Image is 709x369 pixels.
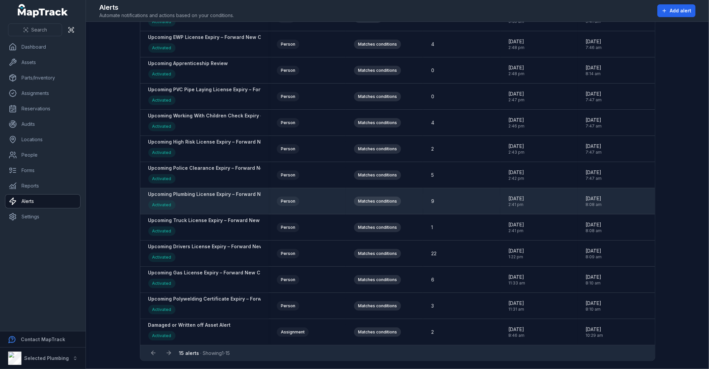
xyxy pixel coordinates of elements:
[508,38,524,45] span: [DATE]
[508,248,524,254] span: [DATE]
[431,172,434,178] span: 5
[508,195,524,202] span: [DATE]
[148,86,476,93] strong: Upcoming PVC Pipe Laying License Expiry – Forward New Copy To [EMAIL_ADDRESS][DOMAIN_NAME] (Front...
[586,169,602,176] span: [DATE]
[5,117,80,131] a: Audits
[586,64,601,71] span: [DATE]
[508,221,524,228] span: [DATE]
[508,248,524,260] time: 8/18/2025, 1:22:30 PM
[148,305,175,314] div: Activated
[586,45,602,50] span: 7:46 am
[5,102,80,115] a: Reservations
[670,7,691,14] span: Add alert
[586,202,602,207] span: 8:08 am
[148,165,459,171] strong: Upcoming Police Clearance Expiry – Forward New Copy To [EMAIL_ADDRESS][DOMAIN_NAME] (Front & Back...
[508,45,524,50] span: 2:48 pm
[148,60,228,81] a: Upcoming Apprenticeship ReviewActivated
[148,139,459,145] strong: Upcoming High Risk License Expiry – Forward New Copy To [EMAIL_ADDRESS][DOMAIN_NAME] (Front & Bac...
[508,202,524,207] span: 2:41 pm
[508,123,524,129] span: 2:46 pm
[148,191,459,211] a: Upcoming Plumbing License Expiry – Forward New Copy To [EMAIL_ADDRESS][DOMAIN_NAME] (Front & Back...
[277,197,299,206] div: Person
[508,97,524,103] span: 2:47 pm
[277,223,299,232] div: Person
[586,326,603,338] time: 3/27/2025, 10:29:05 AM
[586,228,602,233] span: 8:08 am
[508,143,524,155] time: 8/18/2025, 2:43:36 PM
[179,350,230,356] span: · Showing 1 - 15
[508,195,524,207] time: 8/18/2025, 2:41:55 PM
[148,112,488,133] a: Upcoming Working With Children Check Expiry – Forward New Copy To [EMAIL_ADDRESS][DOMAIN_NAME] (F...
[431,119,434,126] span: 4
[431,276,434,283] span: 6
[148,139,459,159] a: Upcoming High Risk License Expiry – Forward New Copy To [EMAIL_ADDRESS][DOMAIN_NAME] (Front & Bac...
[354,249,401,258] div: Matches conditions
[148,112,488,119] strong: Upcoming Working With Children Check Expiry – Forward New Copy To [EMAIL_ADDRESS][DOMAIN_NAME] (F...
[99,12,234,19] span: Automate notifications and actions based on your conditions.
[148,322,231,342] a: Damaged or Written off Asset AlertActivated
[586,307,601,312] span: 8:10 am
[508,221,524,233] time: 8/18/2025, 2:41:05 PM
[586,300,601,312] time: 9/11/2025, 8:10:19 AM
[586,169,602,181] time: 10/1/2025, 7:47:50 AM
[5,133,80,146] a: Locations
[508,117,524,129] time: 8/18/2025, 2:46:07 PM
[508,169,524,181] time: 8/18/2025, 2:42:45 PM
[148,200,175,210] div: Activated
[148,34,448,41] strong: Upcoming EWP License Expiry – Forward New Copy To [EMAIL_ADDRESS][DOMAIN_NAME] (Front & Back sepa...
[431,41,434,48] span: 4
[586,248,602,254] span: [DATE]
[431,329,434,335] span: 2
[586,91,602,97] span: [DATE]
[508,307,524,312] span: 11:31 am
[354,144,401,154] div: Matches conditions
[5,148,80,162] a: People
[148,269,447,276] strong: Upcoming Gas License Expiry – Forward New Copy To [EMAIL_ADDRESS][DOMAIN_NAME] (Front & Back sepa...
[586,248,602,260] time: 9/11/2025, 8:09:06 AM
[5,164,80,177] a: Forms
[354,223,401,232] div: Matches conditions
[148,331,175,340] div: Activated
[508,333,524,338] span: 8:46 am
[586,254,602,260] span: 8:09 am
[148,43,175,53] div: Activated
[277,275,299,284] div: Person
[354,170,401,180] div: Matches conditions
[5,56,80,69] a: Assets
[354,301,401,311] div: Matches conditions
[508,64,524,76] time: 8/18/2025, 2:48:20 PM
[354,118,401,127] div: Matches conditions
[508,300,524,312] time: 8/18/2025, 11:31:57 AM
[148,243,455,264] a: Upcoming Drivers License Expiry – Forward New Copy To [EMAIL_ADDRESS][DOMAIN_NAME] (Front & Back ...
[586,195,602,202] span: [DATE]
[5,195,80,208] a: Alerts
[277,327,309,337] div: Assignment
[354,327,401,337] div: Matches conditions
[148,226,175,236] div: Activated
[18,4,68,17] a: MapTrack
[508,64,524,71] span: [DATE]
[508,143,524,150] span: [DATE]
[148,296,473,302] strong: Upcoming Polywelding Certificate Expiry – Forward New Copy To [EMAIL_ADDRESS][DOMAIN_NAME] (Front...
[148,269,447,290] a: Upcoming Gas License Expiry – Forward New Copy To [EMAIL_ADDRESS][DOMAIN_NAME] (Front & Back sepa...
[99,3,234,12] h2: Alerts
[277,92,299,101] div: Person
[508,228,524,233] span: 2:41 pm
[508,176,524,181] span: 2:42 pm
[586,333,603,338] span: 10:29 am
[431,303,434,309] span: 3
[586,123,602,129] span: 7:47 am
[508,150,524,155] span: 2:43 pm
[586,280,601,286] span: 8:10 am
[277,170,299,180] div: Person
[148,165,459,185] a: Upcoming Police Clearance Expiry – Forward New Copy To [EMAIL_ADDRESS][DOMAIN_NAME] (Front & Back...
[431,250,437,257] span: 22
[277,118,299,127] div: Person
[586,38,602,50] time: 10/1/2025, 7:46:29 AM
[508,326,524,338] time: 1/15/2025, 8:46:09 AM
[508,169,524,176] span: [DATE]
[277,40,299,49] div: Person
[148,122,175,131] div: Activated
[277,66,299,75] div: Person
[354,197,401,206] div: Matches conditions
